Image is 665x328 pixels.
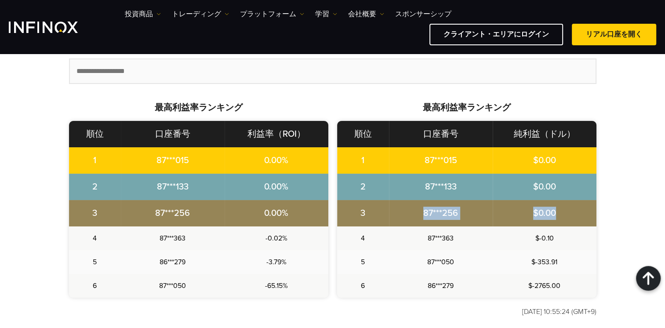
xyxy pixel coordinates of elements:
[429,24,563,45] a: クライアント・エリアにログイン
[315,9,337,19] a: 学習
[69,200,121,226] td: 3
[493,174,596,200] td: $0.00
[225,226,328,250] td: -0.02%
[125,9,161,19] a: 投資商品
[423,102,511,113] strong: 最高利益率ランキング
[240,9,304,19] a: プラットフォーム
[389,121,493,147] th: 口座番号
[493,147,596,174] td: $0.00
[395,9,451,19] a: スポンサーシップ
[337,121,389,147] th: 順位
[69,226,121,250] td: 4
[69,274,121,298] td: 6
[493,200,596,226] td: $0.00
[9,22,98,33] a: INFINOX Logo
[337,226,389,250] td: 4
[69,147,121,174] td: 1
[572,24,656,45] a: リアル口座を開く
[337,250,389,274] td: 5
[493,121,596,147] th: 純利益（ドル）
[225,200,328,226] td: 0.00%
[172,9,229,19] a: トレーディング
[121,121,225,147] th: 口座番号
[225,274,328,298] td: -65.15%
[69,174,121,200] td: 2
[493,226,596,250] td: $-0.10
[493,274,596,298] td: $-2765.00
[69,306,596,317] p: [DATE] 10:55:24 (GMT+9)
[69,121,121,147] th: 順位
[493,250,596,274] td: $-353.91
[225,174,328,200] td: 0.00%
[348,9,384,19] a: 会社概要
[337,147,389,174] td: 1
[225,121,328,147] th: 利益率（ROI）
[337,200,389,226] td: 3
[225,147,328,174] td: 0.00%
[337,274,389,298] td: 6
[337,174,389,200] td: 2
[225,250,328,274] td: -3.79%
[69,250,121,274] td: 5
[155,102,243,113] strong: 最高利益率ランキング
